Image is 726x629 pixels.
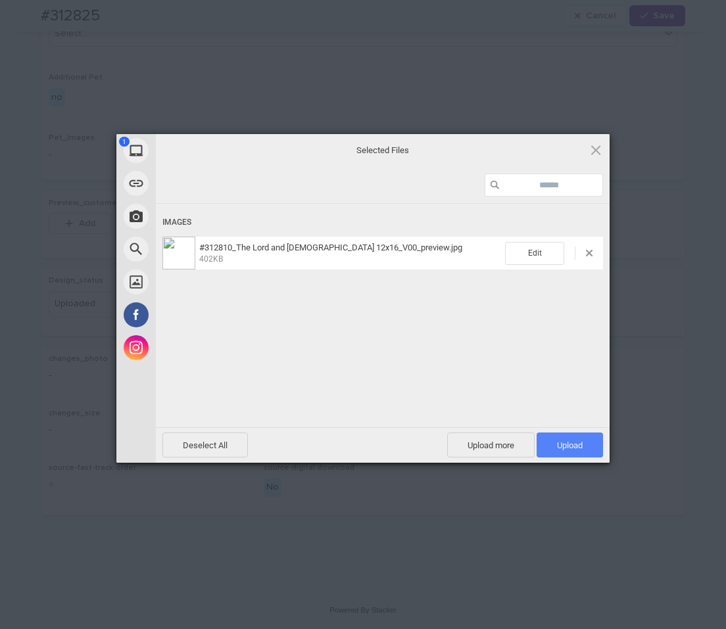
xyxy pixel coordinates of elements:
span: Upload more [447,432,535,457]
img: 636ec1b5-8915-450d-b5ba-7fe3480b926d [162,237,195,269]
span: #312810_The Lord and [DEMOGRAPHIC_DATA] 12x16_V00_preview.jpg [199,243,462,252]
div: Link (URL) [116,167,274,200]
span: Upload [537,432,603,457]
span: Click here or hit ESC to close picker [589,143,603,157]
div: Facebook [116,298,274,331]
div: Instagram [116,331,274,364]
span: 402KB [199,254,223,264]
span: #312810_The Lord and Lady 12x16_V00_preview.jpg [195,243,505,264]
span: Upload [557,440,583,450]
div: Images [162,210,603,235]
div: My Device [116,134,274,167]
span: Deselect All [162,432,248,457]
span: Edit [505,242,564,265]
span: Selected Files [251,144,514,156]
div: Take Photo [116,200,274,233]
div: Web Search [116,233,274,266]
span: 1 [119,137,130,147]
div: Unsplash [116,266,274,298]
